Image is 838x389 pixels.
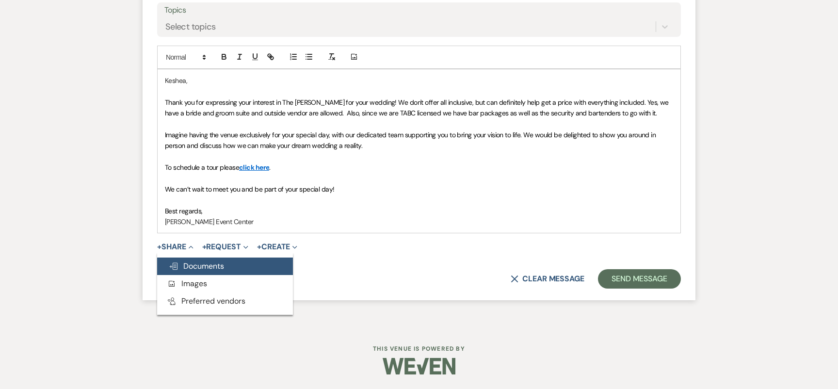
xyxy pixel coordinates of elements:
a: click here [239,163,269,172]
span: Images [167,278,207,289]
p: Keshea, [165,75,673,86]
span: We can’t wait to meet you and be part of your special day! [165,185,335,194]
span: Documents [169,261,224,271]
span: + [257,243,261,251]
label: Topics [164,3,674,17]
span: . [269,163,270,172]
button: Clear message [511,275,584,283]
span: + [157,243,161,251]
div: Select topics [165,20,216,33]
button: Images [157,275,293,292]
button: Documents [157,258,293,275]
p: [PERSON_NAME] Event Center [165,216,673,227]
span: Thank you for expressing your interest in The [PERSON_NAME] for your wedding! We don't offer all ... [165,98,670,117]
span: Best regards, [165,207,203,215]
span: Imagine having the venue exclusively for your special day, with our dedicated team supporting you... [165,130,658,150]
span: + [202,243,207,251]
button: Request [202,243,248,251]
button: Send Message [598,269,681,289]
button: Create [257,243,297,251]
button: Preferred vendors [157,292,293,310]
span: To schedule a tour please [165,163,239,172]
img: Weven Logo [383,349,455,383]
button: Share [157,243,193,251]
